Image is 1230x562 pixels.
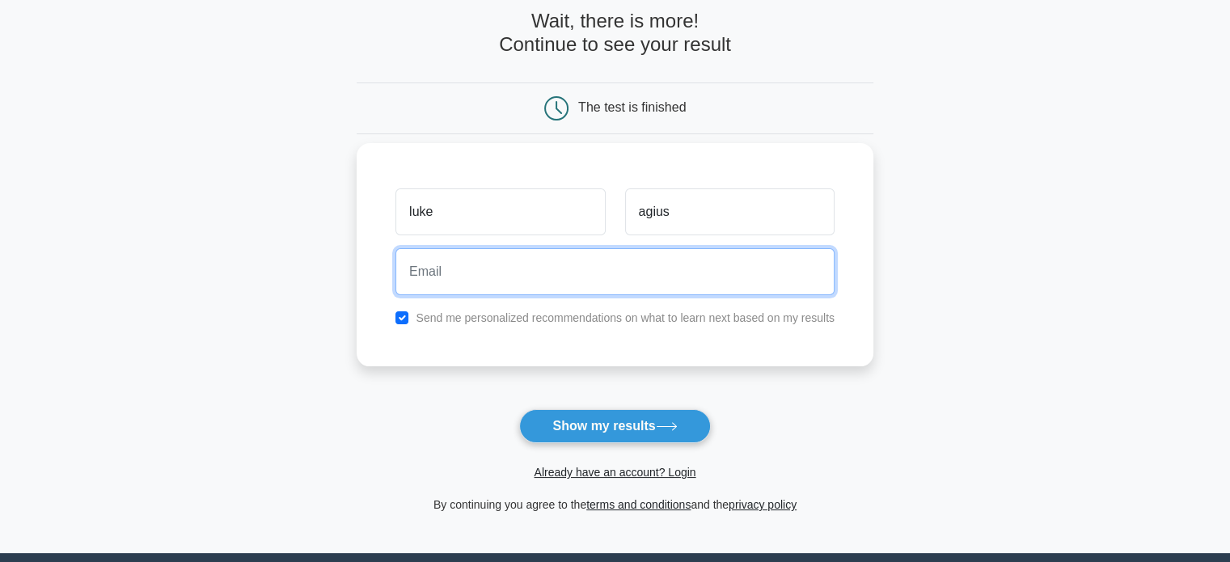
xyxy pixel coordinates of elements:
input: Last name [625,188,835,235]
h4: Wait, there is more! Continue to see your result [357,10,873,57]
input: Email [395,248,835,295]
button: Show my results [519,409,710,443]
div: By continuing you agree to the and the [347,495,883,514]
label: Send me personalized recommendations on what to learn next based on my results [416,311,835,324]
a: privacy policy [729,498,797,511]
a: Already have an account? Login [534,466,695,479]
input: First name [395,188,605,235]
a: terms and conditions [586,498,691,511]
div: The test is finished [578,100,686,114]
